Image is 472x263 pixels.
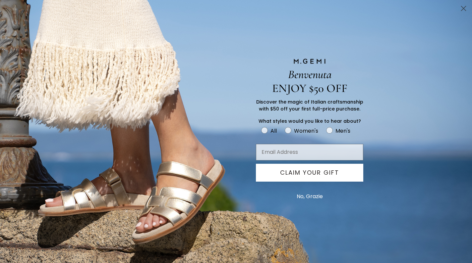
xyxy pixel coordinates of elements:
[256,99,363,112] span: Discover the magic of Italian craftsmanship with $50 off your first full-price purchase.
[294,127,318,135] div: Women's
[256,164,363,182] button: CLAIM YOUR GIFT
[259,118,361,124] span: What styles would you like to hear about?
[256,144,363,160] input: Email Address
[335,127,350,135] div: Men's
[270,127,277,135] div: All
[293,58,326,64] img: M.GEMI
[293,188,326,205] button: No, Grazie
[288,67,331,81] span: Benvenuta
[272,81,347,95] span: ENJOY $50 OFF
[458,3,469,14] button: Close dialog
